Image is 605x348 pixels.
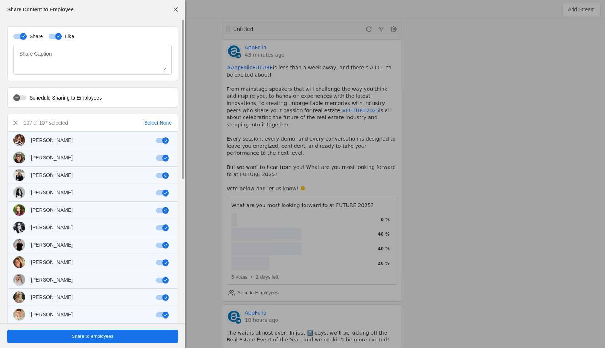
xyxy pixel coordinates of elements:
img: cache [13,274,25,286]
label: Share [27,33,43,40]
img: cache [13,256,25,268]
img: cache [13,239,25,251]
div: [PERSON_NAME] [31,311,73,318]
div: [PERSON_NAME] [31,224,73,231]
mat-label: Share Caption [19,49,52,58]
div: Share Content to Employee [7,6,74,13]
button: Share to employees [7,330,178,343]
span: Share to employees [72,333,114,340]
img: cache [13,169,25,181]
img: cache [13,152,25,163]
img: cache [13,134,25,146]
div: [PERSON_NAME] [31,241,73,248]
div: [PERSON_NAME] [31,276,73,283]
img: cache [13,187,25,198]
div: [PERSON_NAME] [31,171,73,179]
div: [PERSON_NAME] [31,154,73,161]
label: Like [62,33,74,40]
img: cache [13,309,25,320]
div: [PERSON_NAME] [31,189,73,196]
div: 107 of 107 selected [24,119,68,126]
div: [PERSON_NAME] [31,206,73,214]
label: Schedule Sharing to Employees [27,94,102,101]
div: Select None [144,119,172,126]
div: [PERSON_NAME] [31,294,73,301]
img: cache [13,222,25,233]
img: cache [13,291,25,303]
img: cache [13,204,25,216]
div: [PERSON_NAME] [31,137,73,144]
div: [PERSON_NAME] [31,259,73,266]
